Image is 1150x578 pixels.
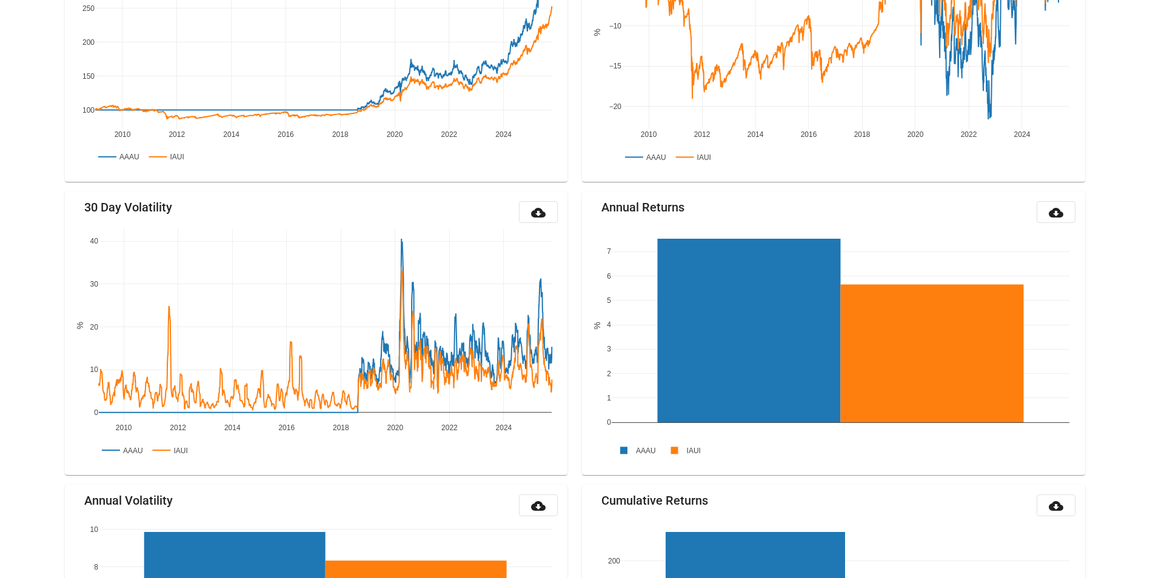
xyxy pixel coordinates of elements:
mat-icon: cloud_download [531,205,546,220]
mat-card-title: Annual Volatility [84,494,173,507]
mat-card-title: Annual Returns [601,201,684,213]
mat-card-title: Cumulative Returns [601,494,708,507]
mat-icon: cloud_download [1049,205,1063,220]
mat-card-title: 30 Day Volatility [84,201,172,213]
mat-icon: cloud_download [531,499,546,513]
mat-icon: cloud_download [1049,499,1063,513]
